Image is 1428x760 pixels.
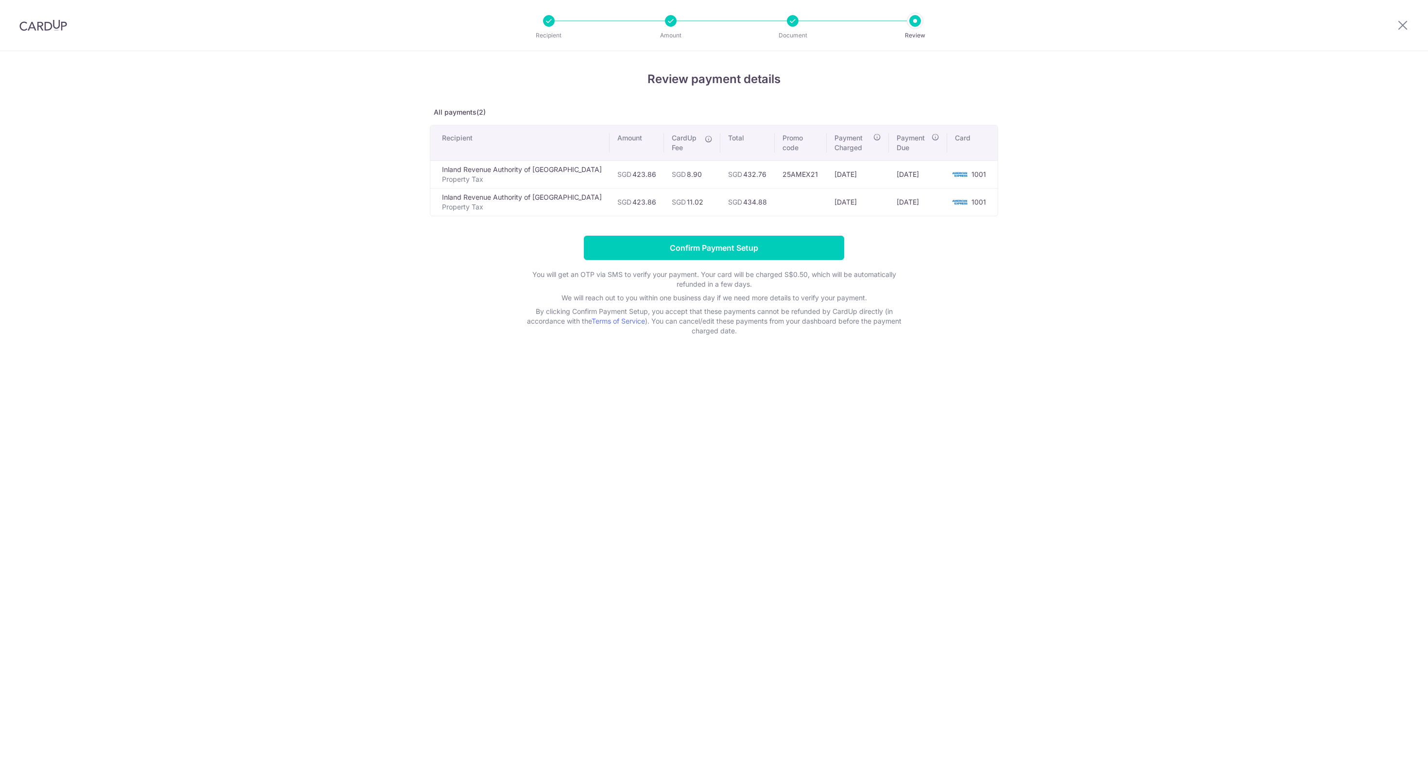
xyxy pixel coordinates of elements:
td: [DATE] [827,160,889,188]
h4: Review payment details [430,70,998,88]
th: Card [947,125,998,160]
span: SGD [672,198,686,206]
td: 25AMEX21 [775,160,827,188]
td: 423.86 [610,188,664,216]
th: Recipient [430,125,610,160]
td: 8.90 [664,160,720,188]
td: Inland Revenue Authority of [GEOGRAPHIC_DATA] [430,160,610,188]
p: We will reach out to you within one business day if we need more details to verify your payment. [520,293,908,303]
th: Promo code [775,125,827,160]
a: Terms of Service [592,317,645,325]
p: By clicking Confirm Payment Setup, you accept that these payments cannot be refunded by CardUp di... [520,307,908,336]
td: 11.02 [664,188,720,216]
span: SGD [672,170,686,178]
p: All payments(2) [430,107,998,117]
img: CardUp [19,19,67,31]
p: Property Tax [442,174,602,184]
td: [DATE] [889,160,947,188]
span: SGD [617,198,631,206]
span: SGD [617,170,631,178]
td: 434.88 [720,188,775,216]
span: CardUp Fee [672,133,700,153]
p: Amount [635,31,707,40]
img: <span class="translation_missing" title="translation missing: en.account_steps.new_confirm_form.b... [950,196,969,208]
td: [DATE] [827,188,889,216]
p: You will get an OTP via SMS to verify your payment. Your card will be charged S$0.50, which will ... [520,270,908,289]
p: Property Tax [442,202,602,212]
p: Recipient [513,31,585,40]
input: Confirm Payment Setup [584,236,844,260]
img: <span class="translation_missing" title="translation missing: en.account_steps.new_confirm_form.b... [950,169,969,180]
td: 432.76 [720,160,775,188]
span: SGD [728,170,742,178]
th: Amount [610,125,664,160]
span: 1001 [971,198,986,206]
p: Review [879,31,951,40]
p: Document [757,31,829,40]
td: Inland Revenue Authority of [GEOGRAPHIC_DATA] [430,188,610,216]
span: 1001 [971,170,986,178]
span: Payment Due [897,133,929,153]
td: 423.86 [610,160,664,188]
th: Total [720,125,775,160]
td: [DATE] [889,188,947,216]
span: Payment Charged [834,133,870,153]
span: SGD [728,198,742,206]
